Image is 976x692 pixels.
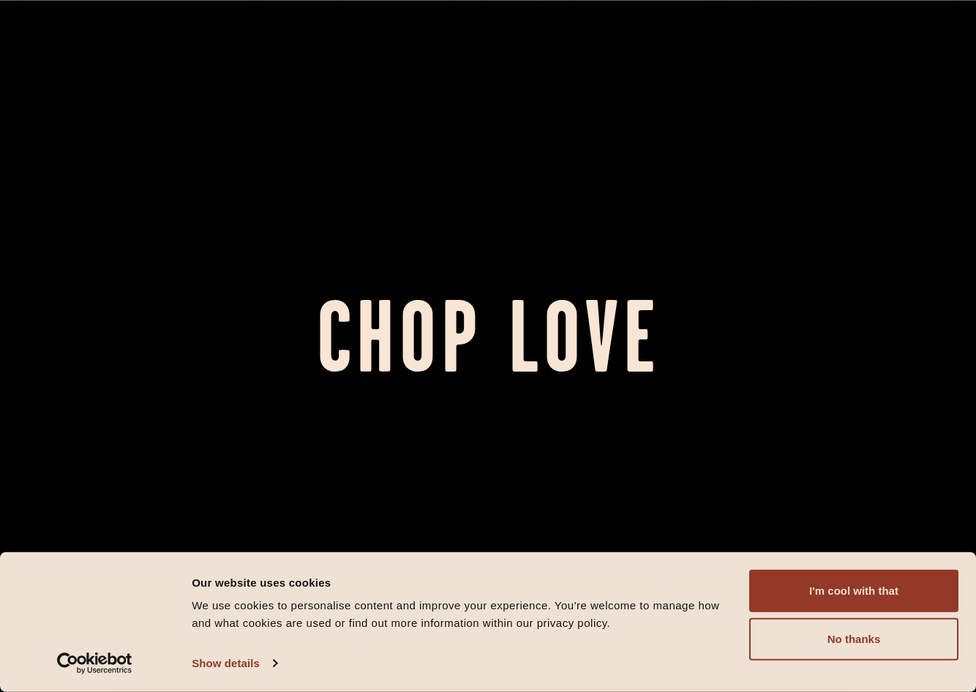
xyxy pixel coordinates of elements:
[749,618,958,661] button: No thanks
[31,652,159,674] a: Usercentrics Cookiebot - opens in a new window
[192,573,732,591] div: Our website uses cookies
[749,570,958,612] button: I'm cool with that
[192,597,732,632] div: We use cookies to personalise content and improve your experience. You're welcome to manage how a...
[192,652,277,674] a: Show details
